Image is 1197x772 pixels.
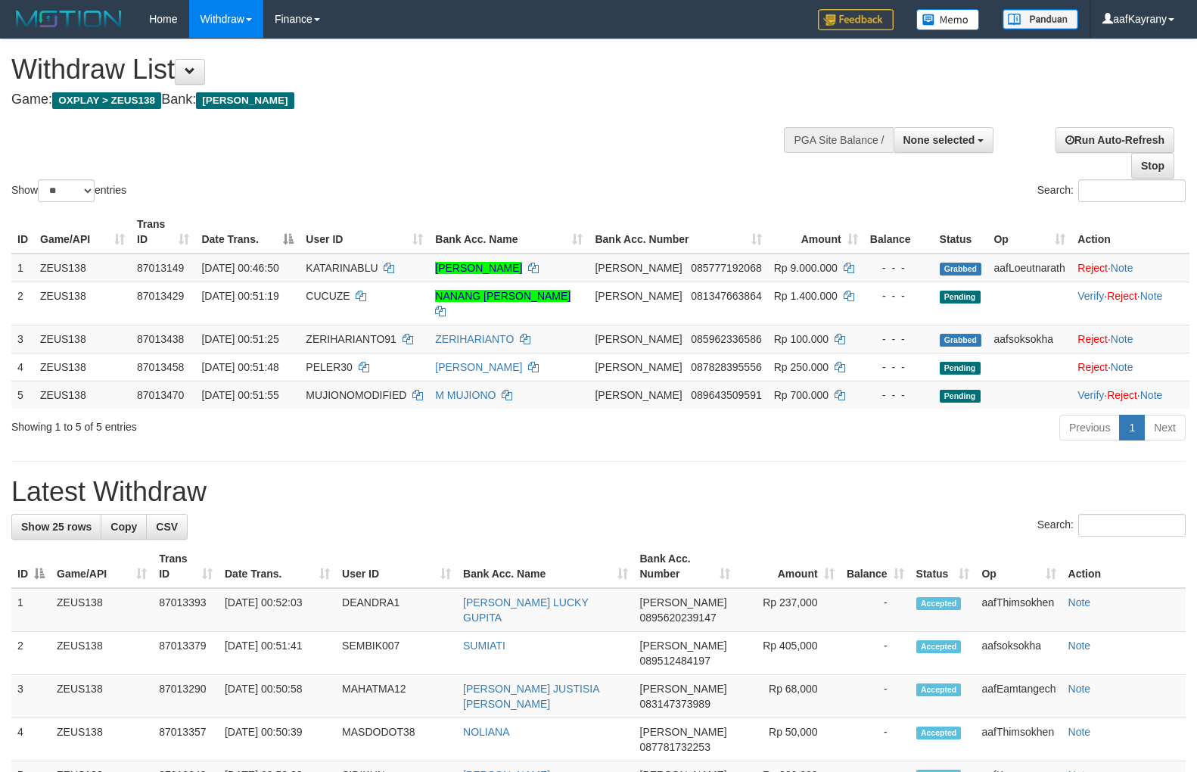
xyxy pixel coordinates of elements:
[336,588,457,632] td: DEANDRA1
[195,210,300,254] th: Date Trans.: activate to sort column descending
[774,389,829,401] span: Rp 700.000
[916,9,980,30] img: Button%20Memo.svg
[153,718,219,761] td: 87013357
[640,741,710,753] span: Copy 087781732253 to clipboard
[34,282,131,325] td: ZEUS138
[841,545,910,588] th: Balance: activate to sort column ascending
[1059,415,1120,440] a: Previous
[841,718,910,761] td: -
[51,632,153,675] td: ZEUS138
[736,545,840,588] th: Amount: activate to sort column ascending
[11,92,783,107] h4: Game: Bank:
[595,389,682,401] span: [PERSON_NAME]
[21,521,92,533] span: Show 25 rows
[1071,254,1189,282] td: ·
[201,290,278,302] span: [DATE] 00:51:19
[300,210,429,254] th: User ID: activate to sort column ascending
[589,210,767,254] th: Bank Acc. Number: activate to sort column ascending
[1107,389,1137,401] a: Reject
[940,334,982,347] span: Grabbed
[51,675,153,718] td: ZEUS138
[691,361,761,373] span: Copy 087828395556 to clipboard
[219,632,336,675] td: [DATE] 00:51:41
[1068,683,1091,695] a: Note
[940,390,981,403] span: Pending
[818,9,894,30] img: Feedback.jpg
[1144,415,1186,440] a: Next
[841,675,910,718] td: -
[870,332,928,347] div: - - -
[736,632,840,675] td: Rp 405,000
[1111,262,1133,274] a: Note
[463,596,588,624] a: [PERSON_NAME] LUCKY GUPITA
[11,8,126,30] img: MOTION_logo.png
[11,325,34,353] td: 3
[870,288,928,304] div: - - -
[34,353,131,381] td: ZEUS138
[137,389,184,401] span: 87013470
[11,477,1186,507] h1: Latest Withdraw
[1071,282,1189,325] td: · ·
[940,362,981,375] span: Pending
[153,588,219,632] td: 87013393
[306,389,406,401] span: MUJIONOMODIFIED
[336,545,457,588] th: User ID: activate to sort column ascending
[11,514,101,540] a: Show 25 rows
[1107,290,1137,302] a: Reject
[691,262,761,274] span: Copy 085777192068 to clipboard
[1037,179,1186,202] label: Search:
[903,134,975,146] span: None selected
[691,389,761,401] span: Copy 089643509591 to clipboard
[940,263,982,275] span: Grabbed
[52,92,161,109] span: OXPLAY > ZEUS138
[916,683,962,696] span: Accepted
[870,360,928,375] div: - - -
[1077,361,1108,373] a: Reject
[774,262,838,274] span: Rp 9.000.000
[101,514,147,540] a: Copy
[894,127,994,153] button: None selected
[1068,640,1091,652] a: Note
[736,718,840,761] td: Rp 50,000
[11,381,34,409] td: 5
[640,640,727,652] span: [PERSON_NAME]
[774,290,838,302] span: Rp 1.400.000
[11,545,51,588] th: ID: activate to sort column descending
[11,254,34,282] td: 1
[910,545,976,588] th: Status: activate to sort column ascending
[306,361,352,373] span: PELER30
[841,632,910,675] td: -
[916,597,962,610] span: Accepted
[640,683,727,695] span: [PERSON_NAME]
[774,333,829,345] span: Rp 100.000
[634,545,737,588] th: Bank Acc. Number: activate to sort column ascending
[1077,333,1108,345] a: Reject
[975,632,1062,675] td: aafsoksokha
[987,325,1071,353] td: aafsoksokha
[736,675,840,718] td: Rp 68,000
[219,675,336,718] td: [DATE] 00:50:58
[1071,353,1189,381] td: ·
[153,545,219,588] th: Trans ID: activate to sort column ascending
[1111,361,1133,373] a: Note
[219,545,336,588] th: Date Trans.: activate to sort column ascending
[870,260,928,275] div: - - -
[975,545,1062,588] th: Op: activate to sort column ascending
[110,521,137,533] span: Copy
[774,361,829,373] span: Rp 250.000
[1077,389,1104,401] a: Verify
[1037,514,1186,537] label: Search:
[306,290,350,302] span: CUCUZE
[1071,325,1189,353] td: ·
[975,718,1062,761] td: aafThimsokhen
[219,588,336,632] td: [DATE] 00:52:03
[336,718,457,761] td: MASDODOT38
[864,210,934,254] th: Balance
[1056,127,1174,153] a: Run Auto-Refresh
[51,718,153,761] td: ZEUS138
[11,632,51,675] td: 2
[11,282,34,325] td: 2
[640,612,717,624] span: Copy 0895620239147 to clipboard
[201,361,278,373] span: [DATE] 00:51:48
[51,545,153,588] th: Game/API: activate to sort column ascending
